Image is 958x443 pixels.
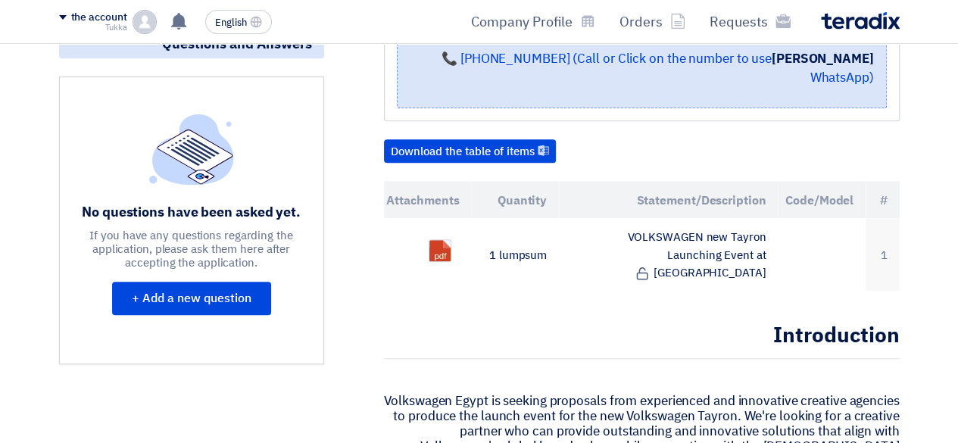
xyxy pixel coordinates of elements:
font: Download the table of items [391,143,535,160]
a: Requests [697,4,803,39]
font: Quantity [498,191,547,209]
font: Company Profile [471,11,573,32]
img: Teradix logo [821,12,900,30]
font: Code/Model [785,191,853,209]
img: empty_state_list.svg [149,114,234,185]
font: Statement/Description [636,191,766,209]
font: English [215,15,247,30]
font: VOLKSWAGEN new Tayron Launching Event at [GEOGRAPHIC_DATA] [627,229,766,282]
a: Orders [607,4,697,39]
button: Download the table of items [384,139,556,164]
a: Tayron_Launch_EventV_1755762186123.pdf [429,240,551,331]
button: + Add a new question [112,282,271,315]
font: the account [71,9,127,25]
font: Attachments [386,191,459,209]
font: Tukka [105,21,127,34]
font: 1 [881,246,888,263]
a: 📞 [PHONE_NUMBER] (Call or Click on the number to use WhatsApp) [442,49,874,88]
font: Requests [710,11,768,32]
font: Introduction [773,320,900,351]
font: If you have any questions regarding the application, please ask them here after accepting the app... [89,227,292,271]
font: + Add a new question [132,289,251,307]
font: 1 lumpsum [489,246,547,263]
font: Orders [619,11,663,32]
font: No questions have been asked yet. [82,201,301,222]
button: English [205,10,272,34]
img: profile_test.png [133,10,157,34]
font: [PERSON_NAME] [772,49,874,68]
font: # [880,191,888,209]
